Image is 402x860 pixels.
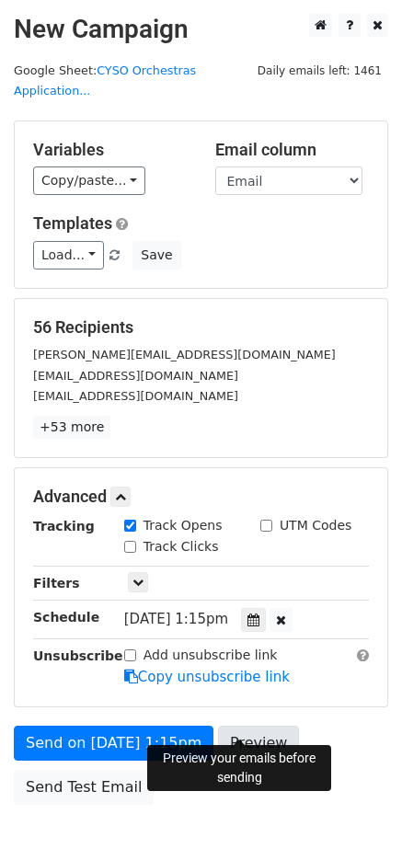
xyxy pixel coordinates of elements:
[33,389,238,403] small: [EMAIL_ADDRESS][DOMAIN_NAME]
[124,611,228,627] span: [DATE] 1:15pm
[33,140,188,160] h5: Variables
[310,772,402,860] iframe: Chat Widget
[33,576,80,591] strong: Filters
[33,487,369,507] h5: Advanced
[33,241,104,269] a: Load...
[124,669,290,685] a: Copy unsubscribe link
[33,416,110,439] a: +53 more
[14,726,213,761] a: Send on [DATE] 1:15pm
[14,14,388,45] h2: New Campaign
[147,745,331,791] div: Preview your emails before sending
[144,537,219,556] label: Track Clicks
[33,166,145,195] a: Copy/paste...
[33,648,123,663] strong: Unsubscribe
[33,519,95,533] strong: Tracking
[33,369,238,383] small: [EMAIL_ADDRESS][DOMAIN_NAME]
[144,646,278,665] label: Add unsubscribe link
[144,516,223,535] label: Track Opens
[132,241,180,269] button: Save
[218,726,299,761] a: Preview
[215,140,370,160] h5: Email column
[14,63,196,98] a: CYSO Orchestras Application...
[33,610,99,625] strong: Schedule
[14,770,154,805] a: Send Test Email
[33,317,369,338] h5: 56 Recipients
[14,63,196,98] small: Google Sheet:
[251,61,388,81] span: Daily emails left: 1461
[280,516,351,535] label: UTM Codes
[251,63,388,77] a: Daily emails left: 1461
[33,213,112,233] a: Templates
[33,348,336,361] small: [PERSON_NAME][EMAIL_ADDRESS][DOMAIN_NAME]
